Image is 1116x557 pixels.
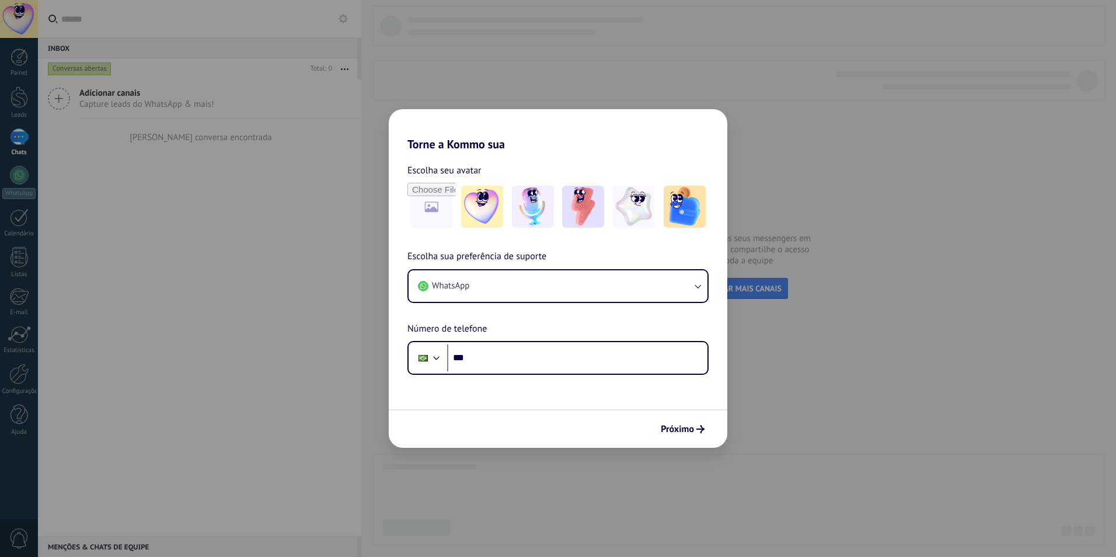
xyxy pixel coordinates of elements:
[613,186,655,228] img: -4.jpeg
[664,186,706,228] img: -5.jpeg
[389,109,727,151] h2: Torne a Kommo sua
[432,280,469,292] span: WhatsApp
[655,419,710,439] button: Próximo
[407,322,487,337] span: Número de telefone
[461,186,503,228] img: -1.jpeg
[407,163,482,178] span: Escolha seu avatar
[412,346,434,370] div: Brazil: + 55
[661,425,694,433] span: Próximo
[512,186,554,228] img: -2.jpeg
[409,270,707,302] button: WhatsApp
[407,249,546,264] span: Escolha sua preferência de suporte
[562,186,604,228] img: -3.jpeg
